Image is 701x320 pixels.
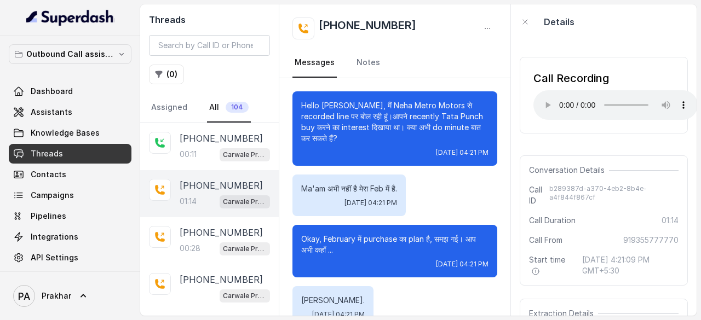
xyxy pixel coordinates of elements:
[354,48,382,78] a: Notes
[533,90,698,120] audio: Your browser does not support the audio element.
[149,13,270,26] h2: Threads
[31,107,72,118] span: Assistants
[319,18,416,39] h2: [PHONE_NUMBER]
[436,260,489,269] span: [DATE] 04:21 PM
[180,226,263,239] p: [PHONE_NUMBER]
[529,165,609,176] span: Conversation Details
[31,231,78,242] span: Integrations
[180,273,263,286] p: [PHONE_NUMBER]
[31,86,73,97] span: Dashboard
[301,234,489,255] p: Okay, February में purchase का plan है, समझ गई। आप अभी कहाँ ...
[31,252,78,263] span: API Settings
[9,206,131,226] a: Pipelines
[292,48,337,78] a: Messages
[223,243,267,254] p: Carwale Premium Voice Assistant
[180,196,197,207] p: 01:14
[301,295,365,306] p: [PERSON_NAME].
[662,215,679,226] span: 01:14
[223,149,267,160] p: Carwale Premium Voice Assistant
[9,269,131,288] a: Voices Library
[31,148,63,159] span: Threads
[9,144,131,164] a: Threads
[549,184,679,206] span: b289387d-a370-4eb2-8b4e-a4f844f867cf
[9,102,131,122] a: Assistants
[533,71,698,86] div: Call Recording
[180,149,197,160] p: 00:11
[26,48,114,61] p: Outbound Call assistant
[42,290,71,301] span: Prakhar
[149,65,184,84] button: (0)
[582,254,679,276] span: [DATE] 4:21:09 PM GMT+5:30
[31,211,66,222] span: Pipelines
[31,190,74,201] span: Campaigns
[207,93,251,123] a: All104
[18,290,30,302] text: PA
[529,184,549,206] span: Call ID
[31,169,66,180] span: Contacts
[9,165,131,184] a: Contacts
[344,199,397,207] span: [DATE] 04:21 PM
[180,132,263,145] p: [PHONE_NUMBER]
[301,183,397,194] p: Ma'am अभी नहीं है मेरा Feb में है.
[226,102,249,113] span: 104
[149,35,270,56] input: Search by Call ID or Phone Number
[544,15,574,28] p: Details
[180,179,263,192] p: [PHONE_NUMBER]
[31,127,100,138] span: Knowledge Bases
[529,254,573,276] span: Start time
[9,281,131,311] a: Prakhar
[9,227,131,247] a: Integrations
[529,215,576,226] span: Call Duration
[149,93,189,123] a: Assigned
[9,248,131,267] a: API Settings
[180,243,200,254] p: 00:28
[9,44,131,64] button: Outbound Call assistant
[292,48,497,78] nav: Tabs
[529,308,598,319] span: Extraction Details
[223,290,267,301] p: Carwale Premium Voice Assistant
[9,82,131,101] a: Dashboard
[529,235,562,246] span: Call From
[436,148,489,157] span: [DATE] 04:21 PM
[623,235,679,246] span: 919355777770
[312,310,365,319] span: [DATE] 04:21 PM
[301,100,489,144] p: Hello [PERSON_NAME], मैं Neha Metro Motors से recorded line पर बोल रही हूं।आपने recently Tata Pun...
[26,9,114,26] img: light.svg
[9,185,131,205] a: Campaigns
[9,123,131,143] a: Knowledge Bases
[149,93,270,123] nav: Tabs
[223,196,267,207] p: Carwale Premium Voice Assistant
